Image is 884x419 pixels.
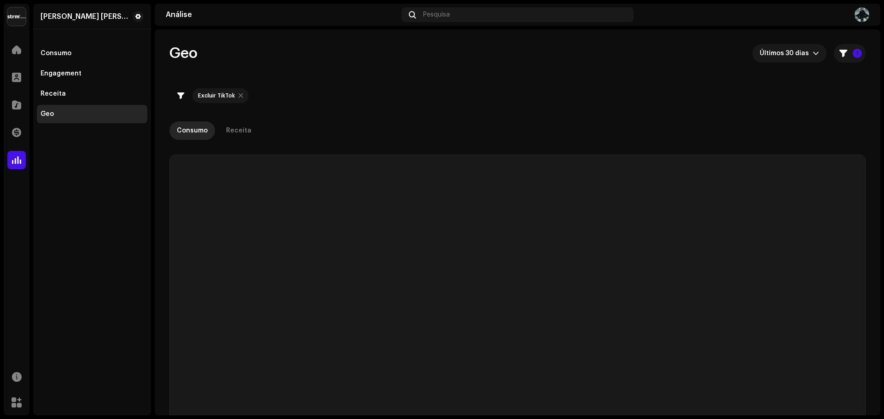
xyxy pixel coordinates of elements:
div: André Pereira de Lima [41,13,129,20]
div: Geo [41,110,54,118]
div: Consumo [41,50,71,57]
div: Consumo [177,121,208,140]
div: Receita [41,90,66,98]
re-m-nav-item: Engagement [37,64,147,83]
div: Excluir TikTok [198,92,235,99]
div: Análise [166,11,398,18]
re-m-nav-item: Receita [37,85,147,103]
div: dropdown trigger [813,44,819,63]
span: Geo [169,44,198,63]
span: Últimos 30 dias [760,44,813,63]
div: Receita [226,121,251,140]
div: Engagement [41,70,81,77]
img: fff03fc4-daab-47ff-a3e2-b770fbf588b7 [855,7,869,22]
re-m-nav-item: Consumo [37,44,147,63]
p-badge: 1 [853,49,862,58]
span: Pesquisa [423,11,450,18]
img: 408b884b-546b-4518-8448-1008f9c76b02 [7,7,26,26]
re-m-nav-item: Geo [37,105,147,123]
button: 1 [834,44,866,63]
